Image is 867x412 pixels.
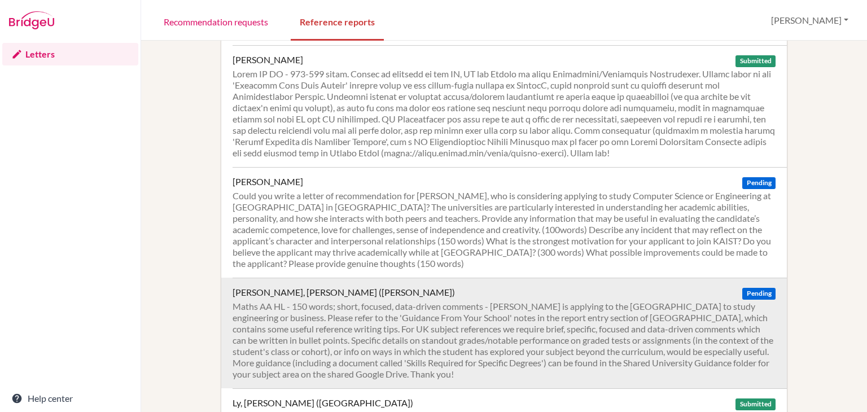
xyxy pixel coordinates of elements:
a: Recommendation requests [155,2,277,41]
a: Reference reports [291,2,384,41]
div: [PERSON_NAME], [PERSON_NAME] ([PERSON_NAME]) [233,287,455,298]
span: Pending [742,177,775,189]
a: [PERSON_NAME] Pending Could you write a letter of recommendation for [PERSON_NAME], who is consid... [233,167,787,278]
button: [PERSON_NAME] [766,10,853,31]
div: Maths AA HL - 150 words; short, focused, data-driven comments - [PERSON_NAME] is applying to the ... [233,301,776,380]
img: Bridge-U [9,11,54,29]
a: Letters [2,43,138,65]
div: [PERSON_NAME] [233,176,303,187]
span: Submitted [735,55,775,67]
span: Pending [742,288,775,300]
span: Submitted [735,398,775,410]
div: [PERSON_NAME] [233,54,303,65]
a: Help center [2,387,138,410]
a: [PERSON_NAME], [PERSON_NAME] ([PERSON_NAME]) Pending Maths AA HL - 150 words; short, focused, dat... [233,278,787,388]
div: Could you write a letter of recommendation for [PERSON_NAME], who is considering applying to stud... [233,190,776,269]
div: Ly, [PERSON_NAME] ([GEOGRAPHIC_DATA]) [233,397,413,409]
a: [PERSON_NAME] Submitted Lorem IP DO - 973-599 sitam. Consec ad elitsedd ei tem IN, UT lab Etdolo ... [233,45,787,167]
div: Lorem IP DO - 973-599 sitam. Consec ad elitsedd ei tem IN, UT lab Etdolo ma aliqu Enimadmini/Veni... [233,68,776,159]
